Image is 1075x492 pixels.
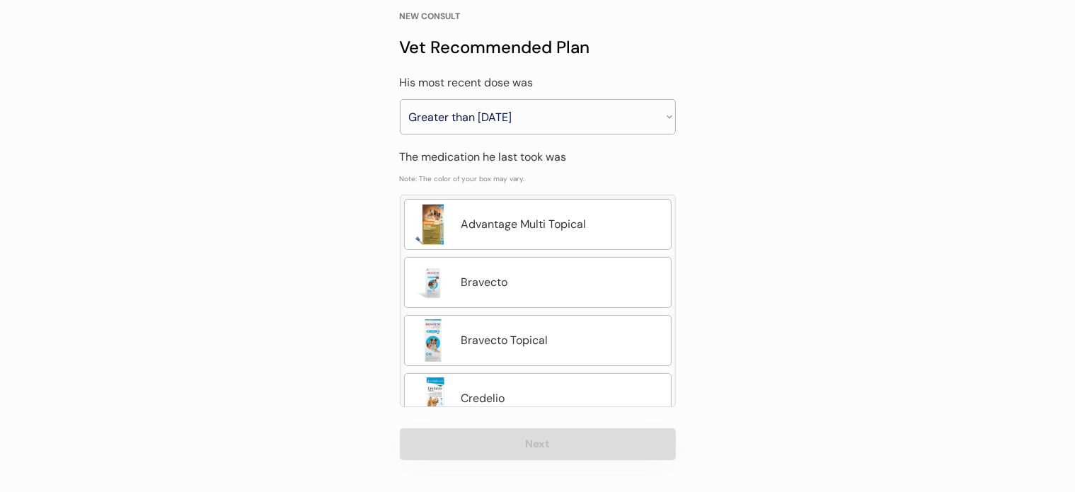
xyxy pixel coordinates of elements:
div: Credelio [461,390,664,407]
div: Advantage Multi Topical [461,216,664,233]
div: The medication he last took was [400,149,676,166]
img: https%3A%2F%2Fb1fdecc9f5d32684efbb068259a22d3b.cdn.bubble.io%2Ff1703627217469x625472155417098400%... [412,377,454,420]
div: Bravecto [461,274,664,291]
div: NEW CONSULT [400,12,676,21]
div: His most recent dose was [400,74,676,92]
button: Next [400,428,676,460]
div: Vet Recommended Plan [400,35,676,60]
div: Bravecto Topical [461,332,664,349]
div: Note: The color of your box may vary. [400,173,676,188]
img: https%3A%2F%2Fb1fdecc9f5d32684efbb068259a22d3b.cdn.bubble.io%2Ff1703627192841x275642688376791740%... [412,319,454,362]
img: https%3A%2F%2Fb1fdecc9f5d32684efbb068259a22d3b.cdn.bubble.io%2Ff1703627174894x493579486276716700%... [412,261,454,304]
img: https%3A%2F%2Fb1fdecc9f5d32684efbb068259a22d3b.cdn.bubble.io%2Ff1703627106968x606658990891120000%... [412,203,454,246]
